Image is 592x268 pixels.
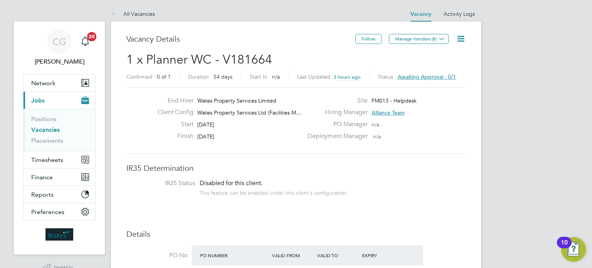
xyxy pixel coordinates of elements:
[31,208,64,216] span: Preferences
[23,29,96,66] a: CG[PERSON_NAME]
[151,132,193,140] label: Finish
[200,187,348,196] div: This feature can be enabled under this client's configuration.
[23,228,96,241] a: Go to home page
[77,29,93,54] a: 20
[31,97,45,104] span: Jobs
[444,10,475,17] a: Activity Logs
[24,186,95,203] button: Reports
[250,73,267,80] label: Start In
[14,22,105,255] nav: Main navigation
[372,97,417,104] span: FM013 - Helpdesk
[52,37,66,47] span: CG
[23,57,96,66] span: Chey Godfrey
[126,163,466,173] h3: IR35 Determination
[410,11,431,17] a: Vacancy
[561,243,568,253] div: 10
[372,109,405,116] span: Alliance Team
[31,137,63,144] a: Placements
[188,73,209,80] label: Duration
[272,73,280,80] span: n/a
[87,32,96,41] span: 20
[303,97,368,105] label: Site
[198,248,270,262] div: PO Number
[126,251,187,260] label: PO No
[134,179,195,187] label: IR35 Status
[24,109,95,151] div: Jobs
[31,191,54,198] span: Reports
[303,108,368,116] label: Hiring Manager
[24,74,95,91] button: Network
[157,73,171,80] span: 0 of 1
[360,248,405,262] div: Expiry
[126,34,355,44] h3: Vacancy Details
[24,151,95,168] button: Timesheets
[315,248,360,262] div: Valid To
[126,229,466,239] h3: Details
[197,121,214,128] span: [DATE]
[214,73,232,80] span: 54 days
[31,156,63,163] span: Timesheets
[398,73,456,80] span: Awaiting approval - 0/1
[372,121,379,128] span: n/a
[333,74,361,80] span: 3 hours ago
[151,97,193,105] label: End Hirer
[151,120,193,128] label: Start
[373,133,381,140] span: n/a
[297,73,330,80] label: Last Updated
[197,109,301,116] span: Wates Property Services Ltd (Facilities M…
[24,169,95,185] button: Finance
[197,133,214,140] span: [DATE]
[561,237,586,262] button: Open Resource Center, 10 new notifications
[45,228,73,241] img: wates-logo-retina.png
[24,92,95,109] button: Jobs
[111,10,155,17] a: All Vacancies
[126,52,272,67] span: 1 x Planner WC - V181664
[126,73,152,80] label: Confirmed
[24,203,95,220] button: Preferences
[200,179,262,187] span: Disabled for this client.
[31,126,60,133] a: Vacancies
[151,108,193,116] label: Client Config
[31,174,53,181] span: Finance
[378,73,393,80] label: Status
[270,248,315,262] div: Valid From
[303,120,368,128] label: PO Manager
[355,34,382,44] button: Follow
[31,79,55,87] span: Network
[31,115,57,123] a: Positions
[389,34,449,44] button: Manage Vendors (8)
[197,97,276,104] span: Wates Property Services Limited
[303,132,368,140] label: Deployment Manager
